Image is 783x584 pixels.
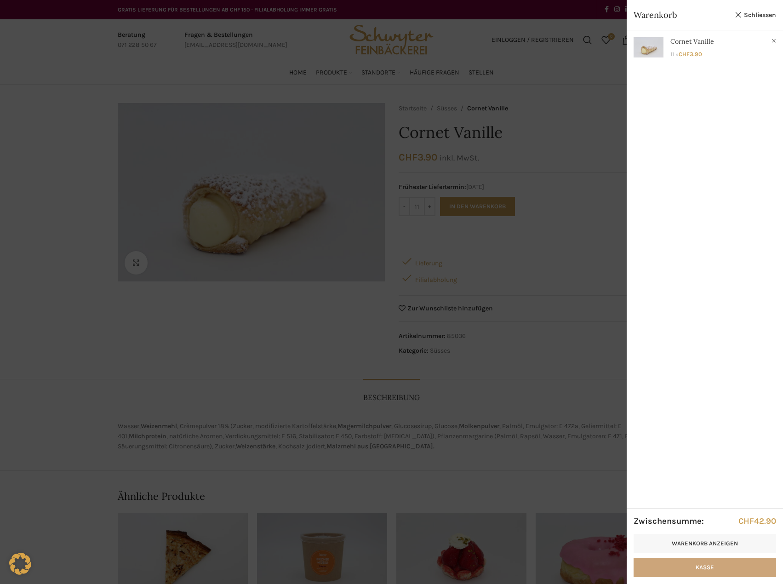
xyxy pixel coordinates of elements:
[627,30,783,64] a: Anzeigen
[634,534,776,553] a: Warenkorb anzeigen
[634,515,704,527] strong: Zwischensumme:
[634,558,776,577] a: Kasse
[634,9,730,21] span: Warenkorb
[738,516,754,526] span: CHF
[769,36,778,46] a: Cornet Vanille aus dem Warenkorb entfernen
[735,9,776,21] a: Schliessen
[738,516,776,526] bdi: 42.90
